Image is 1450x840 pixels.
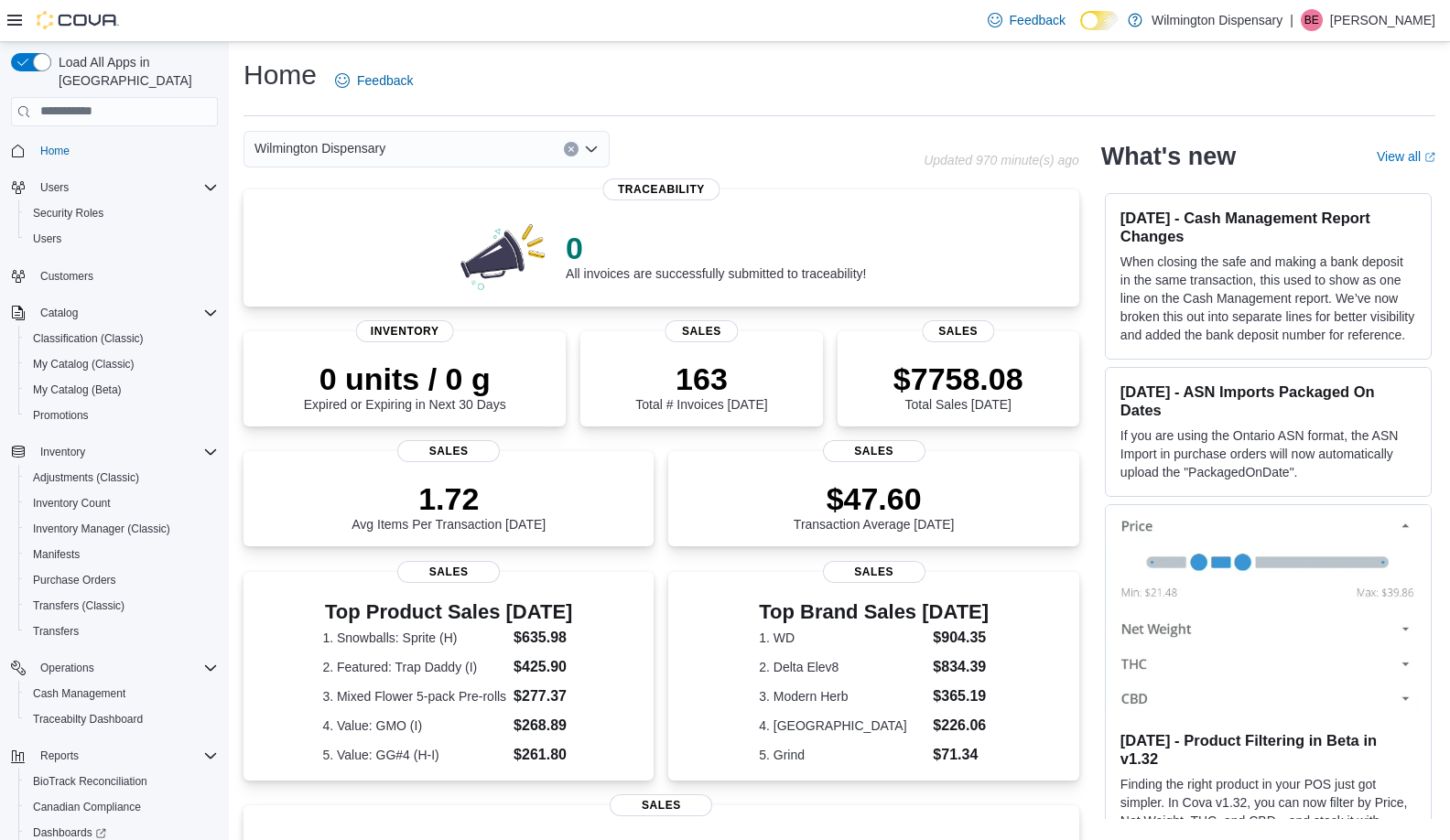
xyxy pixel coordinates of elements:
span: Reports [33,745,218,767]
p: $47.60 [794,480,955,517]
button: Inventory Manager (Classic) [18,516,225,542]
dd: $261.80 [514,744,575,766]
dd: $71.34 [933,744,989,766]
div: Expired or Expiring in Next 30 Days [304,361,506,412]
button: Security Roles [18,200,225,226]
a: Traceabilty Dashboard [26,708,150,730]
span: Transfers (Classic) [33,598,124,613]
h3: [DATE] - Cash Management Report Changes [1120,209,1416,245]
button: Clear input [564,142,579,156]
dt: 2. Delta Elev8 [759,658,925,676]
span: Adjustments (Classic) [26,467,218,489]
span: Inventory Count [33,496,111,511]
a: Transfers [26,620,86,642]
button: Transfers (Classic) [18,593,225,619]
button: Reports [33,745,86,767]
span: Users [33,232,61,246]
span: My Catalog (Beta) [26,379,218,401]
a: Inventory Manager (Classic) [26,518,178,540]
button: Promotions [18,403,225,428]
p: If you are using the Ontario ASN format, the ASN Import in purchase orders will now automatically... [1120,426,1416,481]
span: Sales [610,794,712,816]
p: 0 units / 0 g [304,361,506,397]
span: Sales [665,320,738,342]
span: Home [40,144,70,158]
span: Classification (Classic) [33,331,144,346]
img: 0 [456,219,551,292]
dt: 1. WD [759,629,925,647]
span: Sales [397,440,500,462]
a: Feedback [328,62,420,99]
p: 0 [566,230,866,266]
button: My Catalog (Beta) [18,377,225,403]
a: Users [26,228,69,250]
a: Customers [33,265,101,287]
button: Open list of options [584,142,599,156]
button: Operations [33,657,102,679]
p: When closing the safe and making a bank deposit in the same transaction, this used to show as one... [1120,253,1416,344]
div: Ben Erichsen [1301,9,1323,31]
p: 163 [635,361,767,397]
dd: $425.90 [514,656,575,678]
span: Transfers [33,624,79,639]
span: My Catalog (Beta) [33,382,122,397]
button: Home [4,137,225,164]
span: Customers [33,264,218,287]
a: Home [33,140,77,162]
span: Classification (Classic) [26,328,218,350]
dt: 5. Value: GG#4 (H-I) [322,746,506,764]
svg: External link [1424,152,1435,163]
span: Sales [922,320,994,342]
span: Promotions [33,408,89,423]
p: Wilmington Dispensary [1152,9,1282,31]
div: Transaction Average [DATE] [794,480,955,532]
span: Traceability [603,178,720,200]
button: Users [18,226,225,252]
span: Manifests [33,547,80,562]
button: Reports [4,743,225,769]
span: Cash Management [26,683,218,705]
span: Sales [823,561,925,583]
span: Security Roles [33,206,103,221]
dd: $904.35 [933,627,989,649]
span: Inventory [356,320,454,342]
span: Users [40,180,69,195]
button: Users [4,175,225,200]
button: Inventory [4,439,225,465]
button: My Catalog (Classic) [18,351,225,377]
a: My Catalog (Classic) [26,353,142,375]
button: Manifests [18,542,225,567]
span: Users [26,228,218,250]
span: Traceabilty Dashboard [26,708,218,730]
span: Catalog [33,302,218,324]
span: Load All Apps in [GEOGRAPHIC_DATA] [51,53,218,90]
span: Inventory Manager (Classic) [33,522,170,536]
button: Cash Management [18,681,225,706]
button: Traceabilty Dashboard [18,706,225,732]
a: Cash Management [26,683,133,705]
button: Operations [4,655,225,681]
span: Canadian Compliance [33,800,141,814]
a: Manifests [26,544,87,565]
button: Classification (Classic) [18,326,225,351]
div: All invoices are successfully submitted to traceability! [566,230,866,281]
a: Feedback [980,2,1073,38]
button: Transfers [18,619,225,644]
span: Users [33,177,218,199]
span: Feedback [357,71,413,90]
span: Transfers [26,620,218,642]
button: BioTrack Reconciliation [18,769,225,794]
span: Dashboards [33,825,106,840]
button: Inventory [33,441,92,463]
h1: Home [243,57,317,93]
dt: 3. Mixed Flower 5-pack Pre-rolls [322,687,506,705]
button: Catalog [33,302,85,324]
dt: 2. Featured: Trap Daddy (I) [322,658,506,676]
h3: [DATE] - Product Filtering in Beta in v1.32 [1120,731,1416,768]
button: Adjustments (Classic) [18,465,225,490]
div: Avg Items Per Transaction [DATE] [352,480,546,532]
dt: 5. Grind [759,746,925,764]
dd: $226.06 [933,715,989,737]
span: Purchase Orders [33,573,116,587]
a: BioTrack Reconciliation [26,770,155,792]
